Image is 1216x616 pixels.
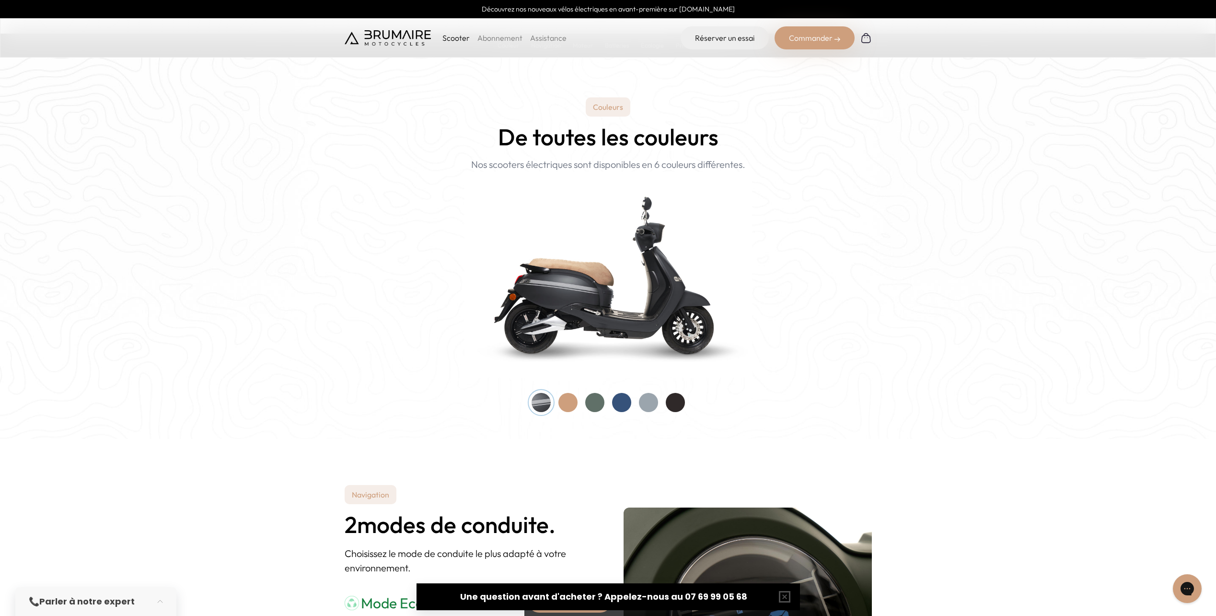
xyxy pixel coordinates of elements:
[681,26,769,49] a: Réserver un essai
[471,157,745,172] p: Nos scooters électriques sont disponibles en 6 couleurs différentes.
[345,546,593,575] p: Choisissez le mode de conduite le plus adapté à votre environnement.
[530,33,567,43] a: Assistance
[1168,571,1206,606] iframe: Gorgias live chat messenger
[345,485,396,504] p: Navigation
[442,32,470,44] p: Scooter
[860,32,872,44] img: Panier
[775,26,855,49] div: Commander
[345,594,469,612] h3: Mode Eco
[345,30,431,46] img: Brumaire Motocycles
[586,97,630,117] p: Couleurs
[345,596,359,610] img: mode-eco.png
[345,512,593,537] h2: modes de conduite.
[834,36,840,42] img: right-arrow-2.png
[498,124,718,150] h2: De toutes les couleurs
[477,33,522,43] a: Abonnement
[345,512,357,537] span: 2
